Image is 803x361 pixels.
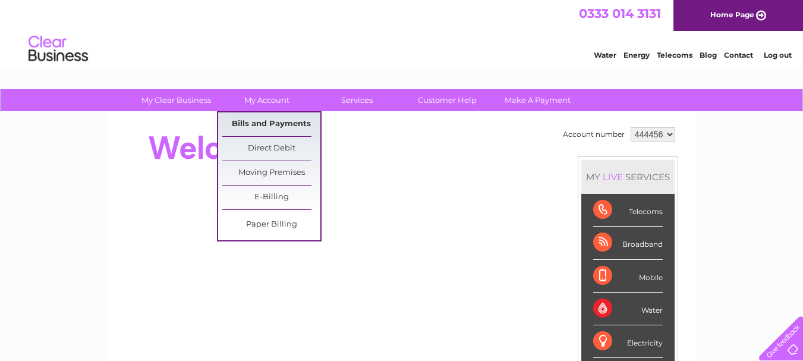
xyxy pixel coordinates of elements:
[657,51,692,59] a: Telecoms
[222,161,320,185] a: Moving Premises
[700,51,717,59] a: Blog
[218,89,316,111] a: My Account
[593,227,663,259] div: Broadband
[222,137,320,161] a: Direct Debit
[764,51,792,59] a: Log out
[28,31,89,67] img: logo.png
[308,89,406,111] a: Services
[593,325,663,358] div: Electricity
[724,51,753,59] a: Contact
[222,112,320,136] a: Bills and Payments
[489,89,587,111] a: Make A Payment
[398,89,496,111] a: Customer Help
[593,293,663,325] div: Water
[222,213,320,237] a: Paper Billing
[121,7,683,58] div: Clear Business is a trading name of Verastar Limited (registered in [GEOGRAPHIC_DATA] No. 3667643...
[593,260,663,293] div: Mobile
[623,51,650,59] a: Energy
[127,89,225,111] a: My Clear Business
[593,194,663,227] div: Telecoms
[581,160,675,194] div: MY SERVICES
[579,6,661,21] a: 0333 014 3131
[222,186,320,209] a: E-Billing
[560,124,628,145] td: Account number
[600,171,625,183] div: LIVE
[594,51,616,59] a: Water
